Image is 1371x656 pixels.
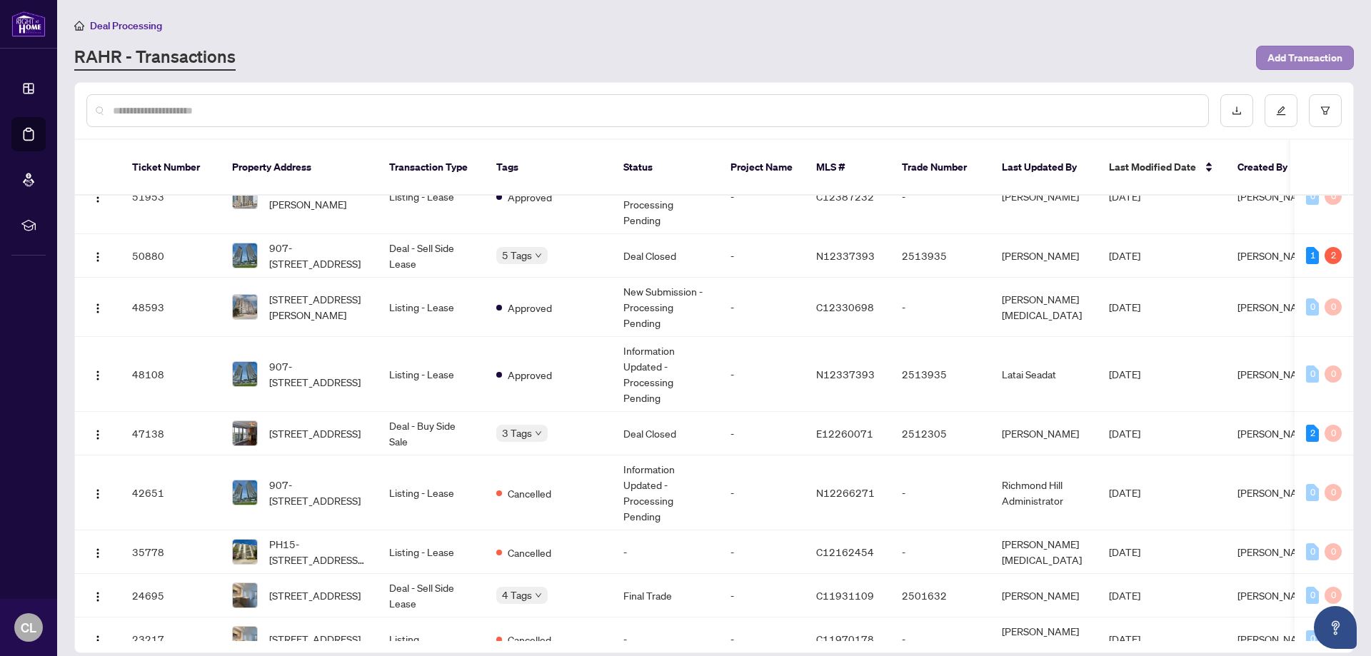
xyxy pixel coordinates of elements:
button: Logo [86,422,109,445]
td: - [719,159,805,234]
td: [PERSON_NAME] [990,234,1098,278]
th: Status [612,140,719,196]
div: 0 [1306,484,1319,501]
td: Deal - Sell Side Lease [378,574,485,617]
div: 0 [1306,188,1319,205]
img: thumbnail-img [233,540,257,564]
div: 0 [1306,543,1319,560]
td: Listing - Lease [378,530,485,574]
span: 907-[STREET_ADDRESS] [269,477,366,508]
span: home [74,21,84,31]
span: 5 Tags [502,247,532,263]
td: - [719,412,805,455]
span: Cancelled [508,545,551,560]
img: Logo [92,251,104,263]
span: [DATE] [1109,632,1140,645]
span: 907-[STREET_ADDRESS] [269,240,366,271]
span: [DATE] [1109,589,1140,602]
td: Richmond Hill Administrator [990,455,1098,530]
span: [PERSON_NAME] [1237,301,1315,313]
span: N12337393 [816,249,875,262]
td: Deal Closed [612,412,719,455]
td: - [719,455,805,530]
td: 50880 [121,234,221,278]
td: [PERSON_NAME][MEDICAL_DATA] [990,278,1098,337]
th: Transaction Type [378,140,485,196]
span: [PERSON_NAME] [1237,632,1315,645]
span: Last Modified Date [1109,159,1196,175]
span: down [535,252,542,259]
button: download [1220,94,1253,127]
span: edit [1276,106,1286,116]
td: Deal Closed [612,234,719,278]
th: Tags [485,140,612,196]
img: thumbnail-img [233,362,257,386]
span: Approved [508,367,552,383]
span: [STREET_ADDRESS] [269,631,361,647]
img: thumbnail-img [233,295,257,319]
td: [PERSON_NAME] [990,412,1098,455]
span: [DATE] [1109,486,1140,499]
th: Trade Number [890,140,990,196]
span: 4 Tags [502,587,532,603]
td: Listing - Lease [378,337,485,412]
td: - [612,530,719,574]
th: Created By [1226,140,1312,196]
span: [DATE] [1109,427,1140,440]
span: [PERSON_NAME] [1237,486,1315,499]
td: - [890,159,990,234]
button: Logo [86,481,109,504]
span: 907-[STREET_ADDRESS] [269,358,366,390]
button: Logo [86,627,109,650]
span: down [535,592,542,599]
img: Logo [92,547,104,559]
img: Logo [92,370,104,381]
div: 0 [1306,630,1319,647]
div: 0 [1325,298,1342,316]
span: 3 Tags [502,425,532,441]
div: 0 [1325,543,1342,560]
span: down [535,430,542,437]
td: 2501632 [890,574,990,617]
span: C11931109 [816,589,874,602]
button: Logo [86,540,109,563]
td: 51953 [121,159,221,234]
img: thumbnail-img [233,480,257,505]
span: C12387232 [816,190,874,203]
img: Logo [92,635,104,646]
img: thumbnail-img [233,583,257,607]
img: thumbnail-img [233,421,257,445]
span: [DATE] [1109,545,1140,558]
td: 2513935 [890,337,990,412]
span: PH15-[STREET_ADDRESS][PERSON_NAME] [269,536,366,567]
th: Property Address [221,140,378,196]
span: [DATE] [1109,368,1140,380]
a: RAHR - Transactions [74,45,236,71]
td: Information Updated - Processing Pending [612,337,719,412]
div: 0 [1325,484,1342,501]
div: 0 [1325,425,1342,442]
td: New Submission - Processing Pending [612,278,719,337]
button: filter [1309,94,1342,127]
td: Deal - Buy Side Sale [378,412,485,455]
td: - [719,278,805,337]
span: [DATE] [1109,249,1140,262]
button: Open asap [1314,606,1357,649]
span: [PERSON_NAME] [1237,427,1315,440]
td: 2512305 [890,412,990,455]
span: [DATE] [1109,301,1140,313]
th: Last Modified Date [1098,140,1226,196]
td: - [719,234,805,278]
span: filter [1320,106,1330,116]
span: Approved [508,300,552,316]
td: Latai Seadat [990,337,1098,412]
div: 0 [1325,188,1342,205]
span: [DATE] [1109,190,1140,203]
span: Add Transaction [1267,46,1342,69]
img: Logo [92,192,104,203]
td: [PERSON_NAME] [990,574,1098,617]
div: 0 [1306,298,1319,316]
td: 48108 [121,337,221,412]
td: 35778 [121,530,221,574]
span: N12266271 [816,486,875,499]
